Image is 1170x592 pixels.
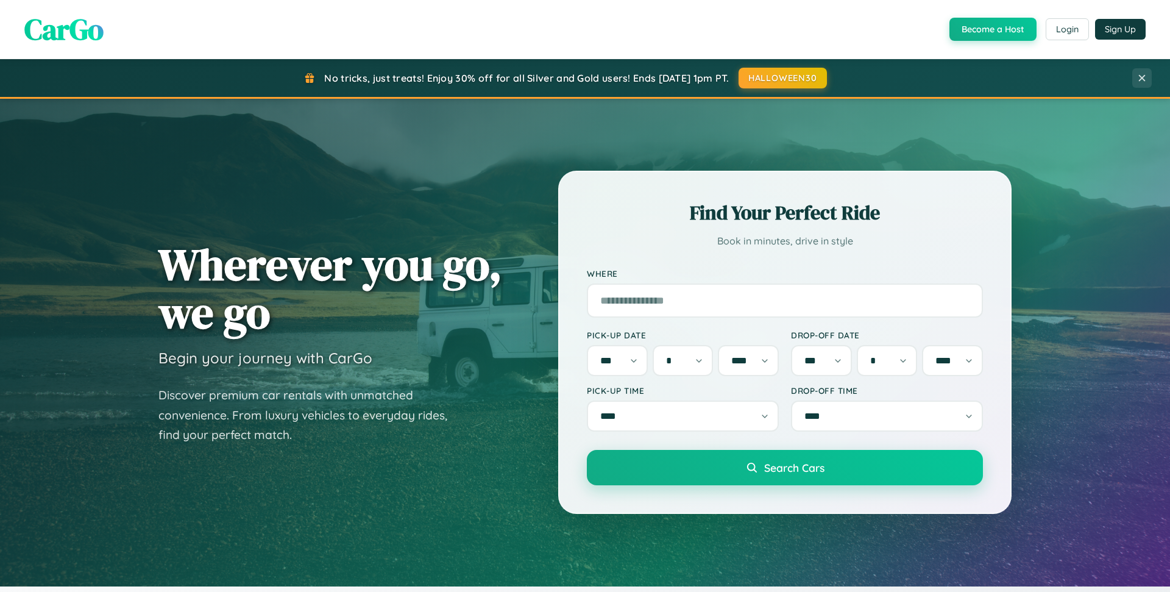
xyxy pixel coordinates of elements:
[158,349,372,367] h3: Begin your journey with CarGo
[739,68,827,88] button: HALLOWEEN30
[587,385,779,396] label: Pick-up Time
[158,240,502,337] h1: Wherever you go, we go
[764,461,824,474] span: Search Cars
[158,385,463,445] p: Discover premium car rentals with unmatched convenience. From luxury vehicles to everyday rides, ...
[791,330,983,340] label: Drop-off Date
[587,232,983,250] p: Book in minutes, drive in style
[791,385,983,396] label: Drop-off Time
[587,268,983,279] label: Where
[949,18,1037,41] button: Become a Host
[587,330,779,340] label: Pick-up Date
[587,450,983,485] button: Search Cars
[1095,19,1146,40] button: Sign Up
[324,72,729,84] span: No tricks, just treats! Enjoy 30% off for all Silver and Gold users! Ends [DATE] 1pm PT.
[1046,18,1089,40] button: Login
[587,199,983,226] h2: Find Your Perfect Ride
[24,9,104,49] span: CarGo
